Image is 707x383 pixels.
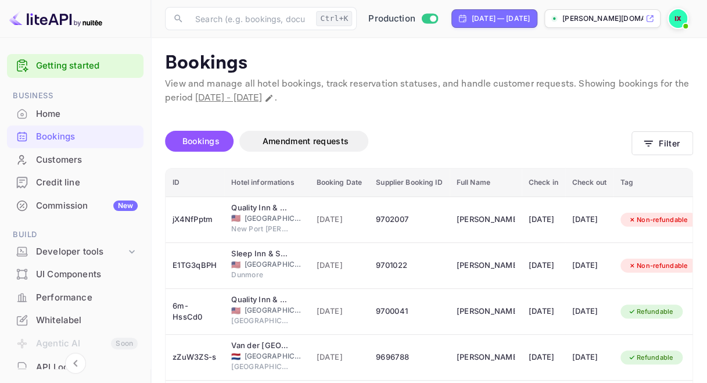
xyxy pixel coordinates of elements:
span: United States of America [231,307,241,314]
button: Filter [631,131,693,155]
div: Sunjia Sunjia [457,256,515,275]
span: Production [368,12,415,26]
div: [DATE] [529,210,558,229]
a: Customers [7,149,143,170]
span: United States of America [231,214,241,222]
div: UI Components [36,268,138,281]
a: API Logs [7,356,143,378]
div: Home [7,103,143,126]
div: [DATE] [572,302,606,321]
div: zZuW3ZS-s [173,348,217,367]
a: Credit line [7,171,143,193]
div: Switch to Sandbox mode [364,12,442,26]
span: [DATE] [317,351,363,364]
div: UI Components [7,263,143,286]
div: CommissionNew [7,195,143,217]
div: [DATE] [529,348,558,367]
span: [GEOGRAPHIC_DATA] [231,316,289,326]
a: CommissionNew [7,195,143,216]
div: Getting started [7,54,143,78]
a: UI Components [7,263,143,285]
div: account-settings tabs [165,131,631,152]
div: Sunjia Sunjia [457,348,515,367]
span: Dunmore [231,270,289,280]
th: Full Name [450,169,522,197]
span: [GEOGRAPHIC_DATA] [245,351,303,361]
div: [DATE] [529,302,558,321]
div: [DATE] [572,256,606,275]
th: Check out [565,169,613,197]
div: Performance [7,287,143,309]
span: New Port [PERSON_NAME] [231,224,289,234]
div: 9701022 [376,256,442,275]
span: [DATE] [317,259,363,272]
p: Bookings [165,52,693,75]
div: Credit line [7,171,143,194]
span: [GEOGRAPHIC_DATA] [245,305,303,316]
span: Netherlands [231,353,241,360]
div: Refundable [620,350,681,365]
span: [GEOGRAPHIC_DATA] [231,361,289,372]
div: API Logs [36,361,138,374]
span: [DATE] - [DATE] [195,92,262,104]
div: 9700041 [376,302,442,321]
div: Customers [36,153,138,167]
div: [DATE] [529,256,558,275]
a: Getting started [36,59,138,73]
span: Build [7,228,143,241]
th: Supplier Booking ID [369,169,449,197]
div: Whitelabel [36,314,138,327]
div: Commission [36,199,138,213]
div: API Logs [7,356,143,379]
div: [DATE] [572,210,606,229]
div: Non-refundable [620,259,695,273]
div: Ctrl+K [316,11,352,26]
div: Quality Inn & Suites Conference Center [231,202,289,214]
div: Sunjia Sunjia [457,302,515,321]
th: ID [166,169,224,197]
div: [DATE] [572,348,606,367]
div: Developer tools [7,242,143,262]
span: [DATE] [317,305,363,318]
div: Sleep Inn & Suites Scranton Dunmore [231,248,289,260]
th: Booking Date [310,169,369,197]
a: Bookings [7,126,143,147]
div: 6m-HssCd0 [173,302,217,321]
div: Whitelabel [7,309,143,332]
div: Refundable [620,305,681,319]
div: Developer tools [36,245,126,259]
th: Check in [522,169,565,197]
div: Customers [7,149,143,171]
div: jX4NfPptm [173,210,217,229]
p: View and manage all hotel bookings, track reservation statuses, and handle customer requests. Sho... [165,77,693,105]
div: Sunjia Sunjia [457,210,515,229]
input: Search (e.g. bookings, documentation) [188,7,311,30]
div: Quality Inn & Suites [231,294,289,306]
img: ivan xu [669,9,687,28]
div: Home [36,108,138,121]
span: [DATE] [317,213,363,226]
a: Whitelabel [7,309,143,331]
div: New [113,201,138,211]
span: [GEOGRAPHIC_DATA] [245,259,303,270]
div: [DATE] — [DATE] [472,13,530,24]
th: Hotel informations [224,169,309,197]
span: Business [7,90,143,102]
img: LiteAPI logo [9,9,102,28]
th: Tag [613,169,705,197]
span: [GEOGRAPHIC_DATA] [245,213,303,224]
div: 9696788 [376,348,442,367]
div: Performance [36,291,138,305]
div: Bookings [7,126,143,148]
span: Bookings [182,136,220,146]
span: United States of America [231,261,241,269]
div: E1TG3qBPH [173,256,217,275]
p: [PERSON_NAME][DOMAIN_NAME] [562,13,643,24]
div: Van der Valk Hotel Schiphol [231,340,289,352]
button: Change date range [263,92,275,104]
div: Bookings [36,130,138,144]
div: Non-refundable [620,213,695,227]
a: Home [7,103,143,124]
div: 9702007 [376,210,442,229]
span: Amendment requests [263,136,349,146]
